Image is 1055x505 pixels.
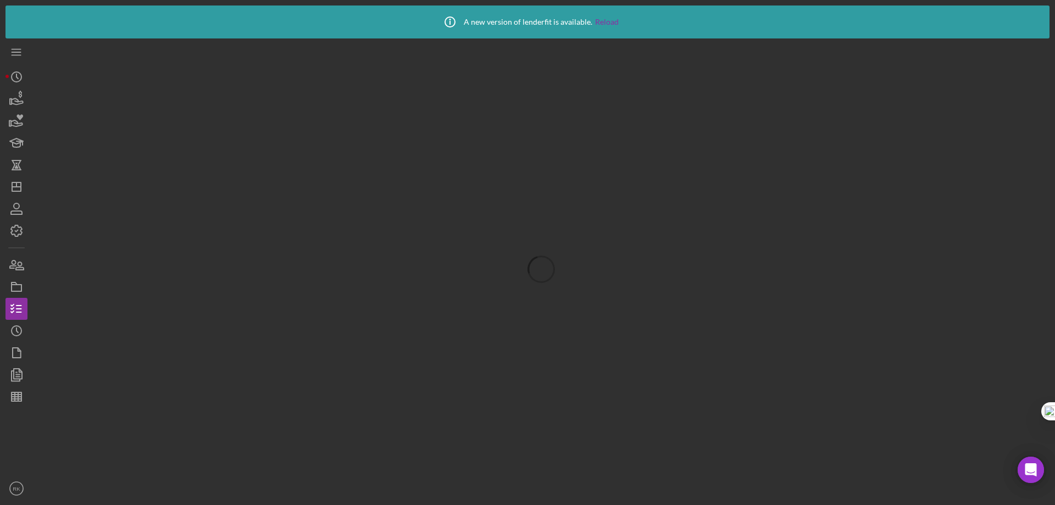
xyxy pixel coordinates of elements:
[13,486,20,492] text: RK
[5,478,27,500] button: RK
[436,8,619,36] div: A new version of lenderfit is available.
[595,18,619,26] a: Reload
[1018,457,1044,483] div: Open Intercom Messenger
